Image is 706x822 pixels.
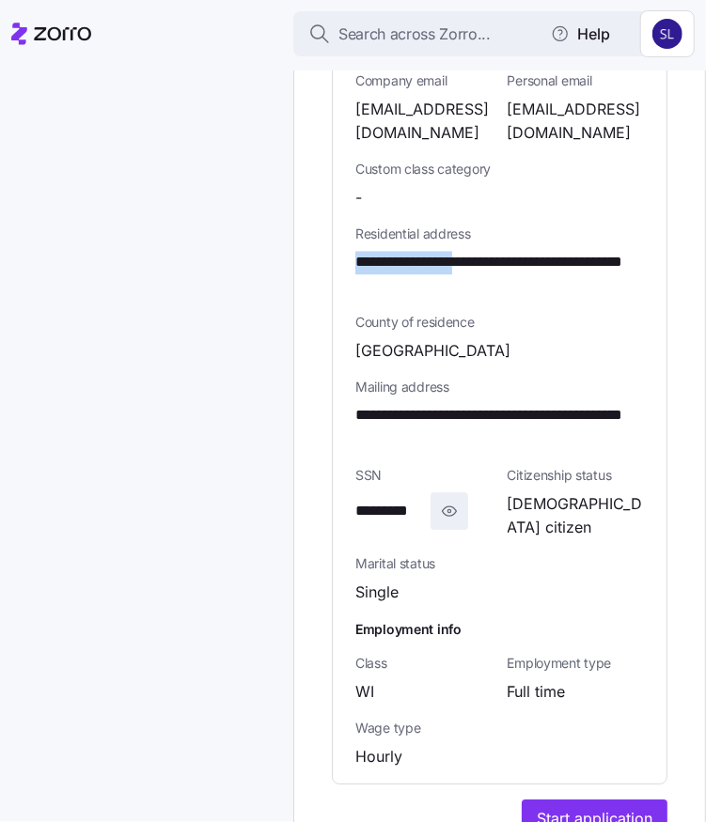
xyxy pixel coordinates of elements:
span: - [355,186,362,209]
span: Citizenship status [508,466,645,485]
span: Hourly [355,745,402,768]
span: Search across Zorro... [338,23,491,46]
span: [GEOGRAPHIC_DATA] [355,339,510,363]
span: Full time [508,680,566,704]
span: Employment type [508,654,645,673]
span: Residential address [355,225,644,243]
span: Mailing address [355,378,644,396]
span: Marital status [355,554,493,573]
span: County of residence [355,313,644,332]
button: Search across Zorro... [293,11,669,56]
span: [DEMOGRAPHIC_DATA] citizen [508,492,645,539]
span: Class [355,654,493,673]
span: [EMAIL_ADDRESS][DOMAIN_NAME] [508,98,645,145]
h1: Employment info [355,619,644,639]
span: SSN [355,466,493,485]
span: Single [355,581,399,604]
span: WI [355,680,374,704]
span: Company email [355,71,493,90]
span: Custom class category [355,160,493,178]
button: Help [536,15,625,53]
span: Help [551,23,610,45]
span: Wage type [355,719,493,737]
span: [EMAIL_ADDRESS][DOMAIN_NAME] [355,98,493,145]
img: 9541d6806b9e2684641ca7bfe3afc45a [652,19,682,49]
span: Personal email [508,71,645,90]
